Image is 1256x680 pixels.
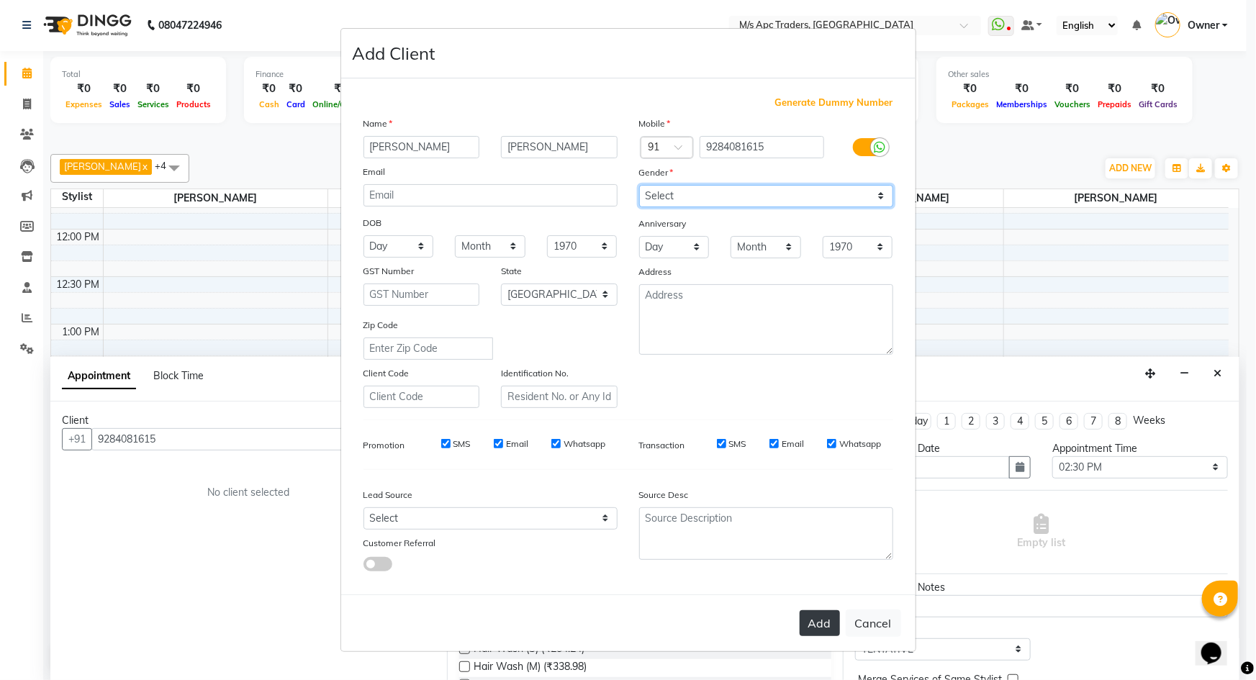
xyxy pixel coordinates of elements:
label: DOB [363,217,382,230]
input: Resident No. or Any Id [501,386,618,408]
span: Generate Dummy Number [775,96,893,110]
label: Whatsapp [564,438,605,450]
label: Source Desc [639,489,689,502]
input: GST Number [363,284,480,306]
label: Whatsapp [839,438,881,450]
label: Promotion [363,439,405,452]
input: First Name [363,136,480,158]
label: Email [782,438,804,450]
label: Address [639,266,672,278]
label: Zip Code [363,319,399,332]
label: State [501,265,522,278]
label: Transaction [639,439,685,452]
label: Email [363,166,386,178]
label: Lead Source [363,489,413,502]
h4: Add Client [353,40,435,66]
label: Name [363,117,393,130]
input: Mobile [700,136,824,158]
input: Client Code [363,386,480,408]
label: SMS [729,438,746,450]
label: Gender [639,166,674,179]
input: Email [363,184,618,207]
label: Customer Referral [363,537,436,550]
label: Mobile [639,117,671,130]
label: Client Code [363,367,410,380]
label: GST Number [363,265,415,278]
label: Identification No. [501,367,569,380]
input: Last Name [501,136,618,158]
label: Anniversary [639,217,687,230]
button: Cancel [846,609,901,637]
label: Email [506,438,528,450]
input: Enter Zip Code [363,337,493,360]
label: SMS [453,438,471,450]
button: Add [800,610,840,636]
